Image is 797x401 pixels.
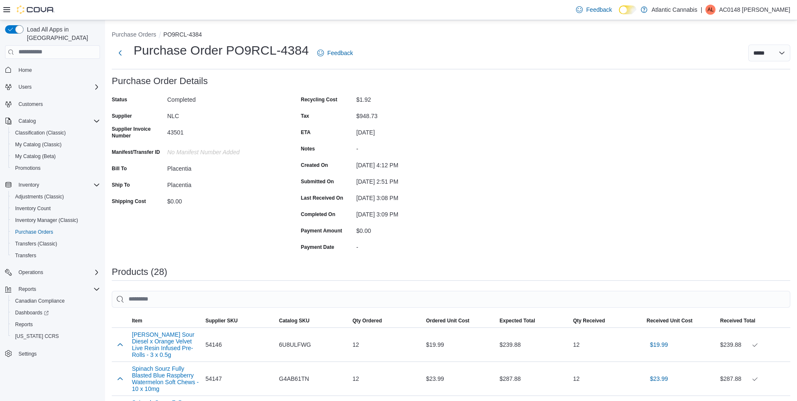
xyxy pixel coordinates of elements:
[301,129,310,136] label: ETA
[112,113,132,119] label: Supplier
[15,116,100,126] span: Catalog
[18,67,32,74] span: Home
[619,5,637,14] input: Dark Mode
[356,93,469,103] div: $1.92
[426,317,469,324] span: Ordered Unit Cost
[112,30,790,40] nav: An example of EuiBreadcrumbs
[134,42,309,59] h1: Purchase Order PO9RCL-4384
[15,309,49,316] span: Dashboards
[12,296,68,306] a: Canadian Compliance
[570,336,643,353] div: 12
[647,317,692,324] span: Received Unit Cost
[8,214,103,226] button: Inventory Manager (Classic)
[8,307,103,319] a: Dashboards
[15,153,56,160] span: My Catalog (Beta)
[112,198,146,205] label: Shipping Cost
[12,140,65,150] a: My Catalog (Classic)
[705,5,715,15] div: AC0148 Lilly Jordan
[202,314,276,327] button: Supplier SKU
[15,349,40,359] a: Settings
[570,370,643,387] div: 12
[18,118,36,124] span: Catalog
[12,203,100,214] span: Inventory Count
[18,269,43,276] span: Operations
[112,76,208,86] h3: Purchase Order Details
[15,284,39,294] button: Reports
[2,115,103,127] button: Catalog
[24,25,100,42] span: Load All Apps in [GEOGRAPHIC_DATA]
[652,5,697,15] p: Atlantic Cannabis
[8,250,103,261] button: Transfers
[15,141,62,148] span: My Catalog (Classic)
[15,298,65,304] span: Canadian Compliance
[8,238,103,250] button: Transfers (Classic)
[356,109,469,119] div: $948.73
[18,182,39,188] span: Inventory
[15,348,100,359] span: Settings
[12,151,100,161] span: My Catalog (Beta)
[15,229,53,235] span: Purchase Orders
[12,215,82,225] a: Inventory Manager (Classic)
[167,178,280,188] div: Placentia
[12,296,100,306] span: Canadian Compliance
[5,61,100,382] nav: Complex example
[423,314,496,327] button: Ordered Unit Cost
[167,93,280,103] div: Completed
[129,314,202,327] button: Item
[132,331,199,358] button: [PERSON_NAME] Sour Diesel x Orange Velvet Live Resin Infused Pre-Rolls - 3 x 0.5g
[15,252,36,259] span: Transfers
[701,5,702,15] p: |
[356,142,469,152] div: -
[573,317,605,324] span: Qty Received
[15,99,46,109] a: Customers
[720,317,755,324] span: Received Total
[15,180,42,190] button: Inventory
[720,340,787,350] div: $239.88
[12,192,100,202] span: Adjustments (Classic)
[112,149,160,156] label: Manifest/Transfer ID
[15,82,100,92] span: Users
[8,139,103,150] button: My Catalog (Classic)
[15,82,35,92] button: Users
[301,211,335,218] label: Completed On
[8,162,103,174] button: Promotions
[15,116,39,126] button: Catalog
[573,1,615,18] a: Feedback
[12,151,59,161] a: My Catalog (Beta)
[349,336,423,353] div: 12
[112,45,129,61] button: Next
[12,192,67,202] a: Adjustments (Classic)
[12,319,36,330] a: Reports
[719,5,790,15] p: AC0148 [PERSON_NAME]
[8,319,103,330] button: Reports
[18,101,43,108] span: Customers
[619,14,619,15] span: Dark Mode
[2,81,103,93] button: Users
[12,227,100,237] span: Purchase Orders
[356,191,469,201] div: [DATE] 3:08 PM
[167,126,280,136] div: 43501
[2,266,103,278] button: Operations
[15,129,66,136] span: Classification (Classic)
[15,65,35,75] a: Home
[12,251,100,261] span: Transfers
[301,178,334,185] label: Submitted On
[12,239,60,249] a: Transfers (Classic)
[18,351,37,357] span: Settings
[167,109,280,119] div: NLC
[112,182,130,188] label: Ship To
[327,49,353,57] span: Feedback
[205,340,222,350] span: 54146
[279,317,310,324] span: Catalog SKU
[2,98,103,110] button: Customers
[2,64,103,76] button: Home
[423,336,496,353] div: $19.99
[500,317,535,324] span: Expected Total
[112,267,167,277] h3: Products (28)
[496,314,570,327] button: Expected Total
[2,283,103,295] button: Reports
[15,284,100,294] span: Reports
[356,158,469,169] div: [DATE] 4:12 PM
[12,319,100,330] span: Reports
[8,295,103,307] button: Canadian Compliance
